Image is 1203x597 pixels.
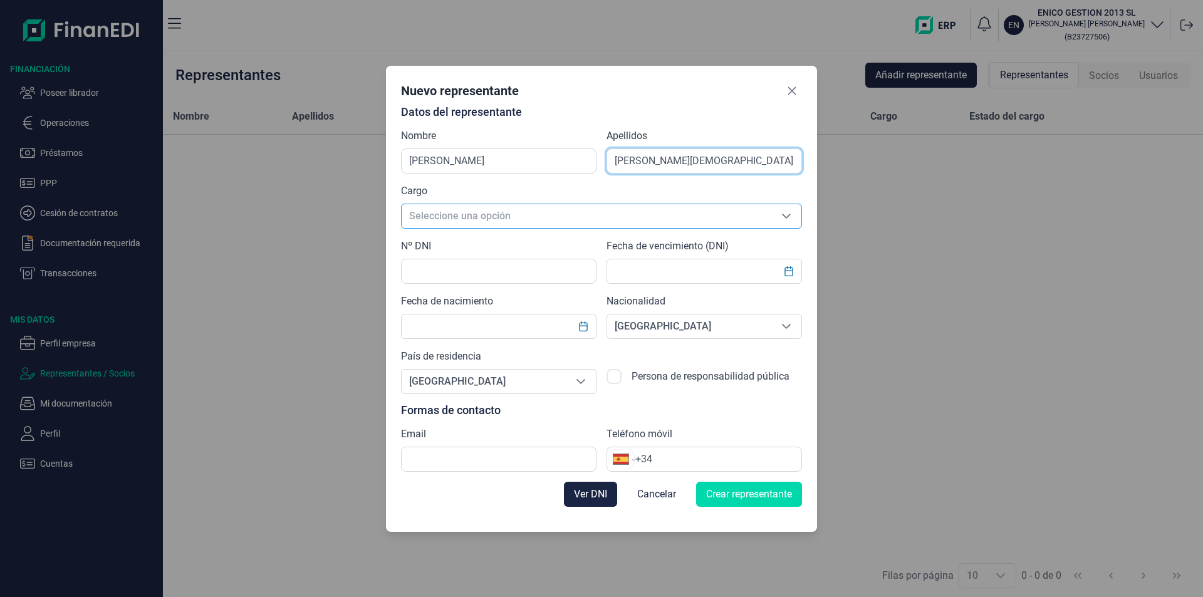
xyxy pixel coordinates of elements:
[402,204,771,228] span: Seleccione una opción
[607,128,647,143] label: Apellidos
[401,128,436,143] label: Nombre
[771,204,801,228] div: Seleccione una opción
[706,487,792,502] span: Crear representante
[402,370,566,393] span: [GEOGRAPHIC_DATA]
[607,427,672,442] label: Teléfono móvil
[627,482,686,507] button: Cancelar
[401,349,481,364] label: País de residencia
[632,369,789,394] label: Persona de responsabilidad pública
[401,404,802,417] p: Formas de contacto
[401,184,427,199] label: Cargo
[566,370,596,393] div: Seleccione una opción
[564,482,617,507] button: Ver DNI
[607,239,729,254] label: Fecha de vencimiento (DNI)
[607,314,771,338] span: [GEOGRAPHIC_DATA]
[777,260,801,283] button: Choose Date
[571,315,595,338] button: Choose Date
[401,82,519,100] div: Nuevo representante
[401,427,426,442] label: Email
[401,294,493,309] label: Fecha de nacimiento
[637,487,676,502] span: Cancelar
[607,294,665,309] label: Nacionalidad
[401,106,802,118] p: Datos del representante
[401,239,431,254] label: Nº DNI
[782,81,802,101] button: Close
[574,487,607,502] span: Ver DNI
[771,314,801,338] div: Seleccione una opción
[696,482,802,507] button: Crear representante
